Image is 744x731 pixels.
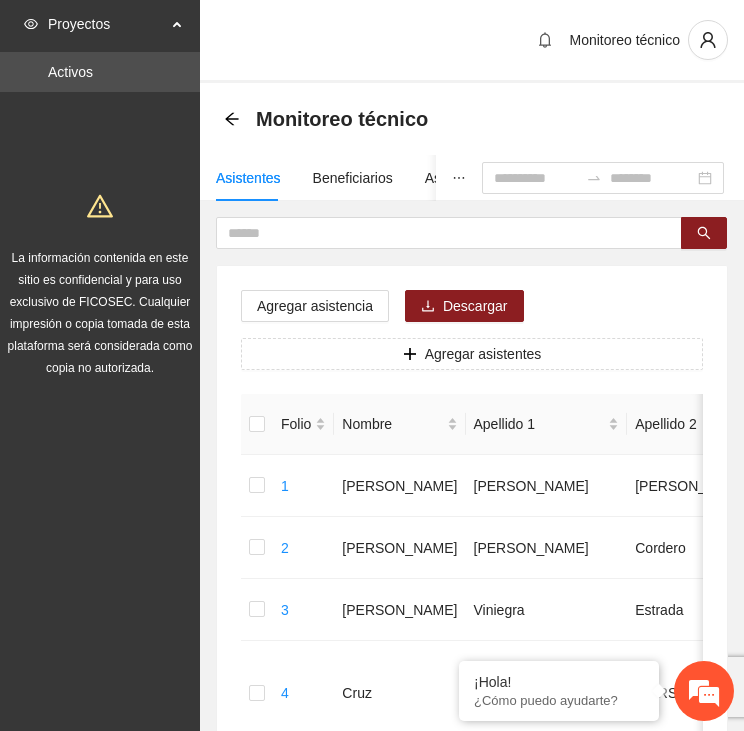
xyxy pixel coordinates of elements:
a: 2 [281,540,289,556]
th: Nombre [334,394,465,455]
span: ellipsis [452,171,466,185]
button: search [681,217,727,249]
span: download [421,299,435,315]
span: Agregar asistentes [425,343,542,365]
button: downloadDescargar [405,290,524,322]
span: Folio [281,413,311,435]
a: Activos [48,64,93,80]
span: Proyectos [48,4,166,44]
button: plusAgregar asistentes [241,338,703,370]
span: La información contenida en este sitio es confidencial y para uso exclusivo de FICOSEC. Cualquier... [8,251,193,375]
span: Apellido 1 [474,413,605,435]
div: Asistentes [216,167,281,189]
button: bell [529,24,561,56]
span: Monitoreo técnico [256,103,428,135]
span: bell [530,32,560,48]
th: Folio [273,394,334,455]
button: ellipsis [436,155,482,201]
span: search [697,226,711,242]
span: user [689,31,727,49]
td: [PERSON_NAME] [334,517,465,579]
span: warning [87,193,113,219]
span: Agregar asistencia [257,295,373,317]
td: [PERSON_NAME] [334,455,465,517]
span: Descargar [443,295,508,317]
a: 4 [281,685,289,701]
div: ¡Hola! [474,674,644,690]
td: Viniegra [466,579,628,641]
a: 3 [281,602,289,618]
a: 1 [281,478,289,494]
span: swap-right [586,170,602,186]
span: Nombre [342,413,442,435]
p: ¿Cómo puedo ayudarte? [474,693,644,708]
div: Back [224,111,240,128]
button: user [688,20,728,60]
td: [PERSON_NAME] [334,579,465,641]
span: Monitoreo técnico [569,32,680,48]
span: to [586,170,602,186]
span: eye [24,17,38,31]
td: [PERSON_NAME] [466,455,628,517]
th: Apellido 1 [466,394,628,455]
div: Beneficiarios [313,167,393,189]
td: [PERSON_NAME] [466,517,628,579]
button: Agregar asistencia [241,290,389,322]
span: arrow-left [224,111,240,127]
span: plus [403,347,417,363]
div: Asistencias [425,167,496,189]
